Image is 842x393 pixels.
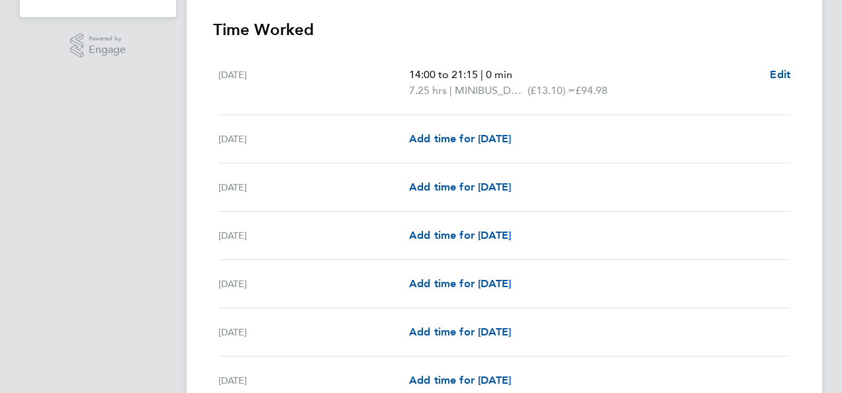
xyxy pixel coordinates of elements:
span: 7.25 hrs [409,84,447,97]
a: Add time for [DATE] [409,276,511,292]
span: Add time for [DATE] [409,181,511,193]
span: Powered by [89,33,126,44]
h3: Time Worked [213,19,796,40]
span: 14:00 to 21:15 [409,68,478,81]
span: | [449,84,452,97]
span: Add time for [DATE] [409,229,511,241]
span: £94.98 [575,84,608,97]
span: | [481,68,483,81]
div: [DATE] [218,228,409,243]
div: [DATE] [218,276,409,292]
span: Edit [770,68,790,81]
span: Add time for [DATE] [409,132,511,145]
div: [DATE] [218,67,409,99]
span: Add time for [DATE] [409,326,511,338]
a: Powered byEngage [70,33,126,58]
span: Add time for [DATE] [409,374,511,386]
a: Edit [770,67,790,83]
a: Add time for [DATE] [409,372,511,388]
span: MINIBUS_DRIVERS [455,83,528,99]
a: Add time for [DATE] [409,324,511,340]
span: (£13.10) = [528,84,575,97]
div: [DATE] [218,372,409,388]
div: [DATE] [218,179,409,195]
span: 0 min [486,68,512,81]
a: Add time for [DATE] [409,131,511,147]
span: Engage [89,44,126,56]
a: Add time for [DATE] [409,228,511,243]
div: [DATE] [218,131,409,147]
span: Add time for [DATE] [409,277,511,290]
div: [DATE] [218,324,409,340]
a: Add time for [DATE] [409,179,511,195]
